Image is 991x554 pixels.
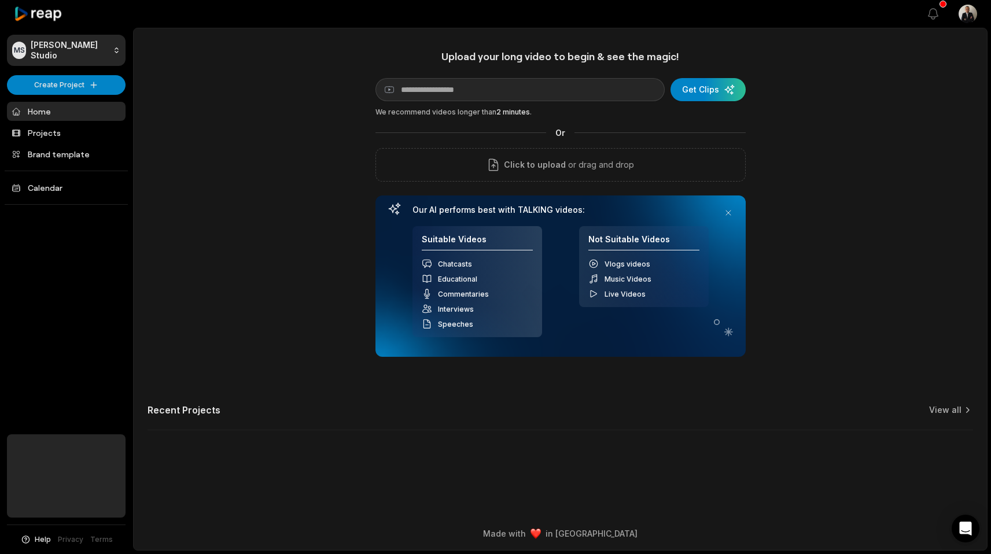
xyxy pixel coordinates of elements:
span: Music Videos [605,275,651,283]
p: [PERSON_NAME] Studio [31,40,108,61]
div: Open Intercom Messenger [952,515,979,542]
a: View all [929,404,961,416]
button: Create Project [7,75,126,95]
a: Home [7,102,126,121]
h1: Upload your long video to begin & see the magic! [375,50,746,63]
span: Speeches [438,320,473,328]
button: Get Clips [671,78,746,101]
span: Vlogs videos [605,260,650,268]
span: Chatcasts [438,260,472,268]
h4: Suitable Videos [422,234,533,251]
span: Interviews [438,305,474,313]
span: Or [546,127,574,139]
button: Help [20,534,51,545]
div: We recommend videos longer than . [375,107,746,117]
a: Terms [90,534,113,545]
img: heart emoji [531,529,541,539]
span: Help [35,534,51,545]
div: Made with in [GEOGRAPHIC_DATA] [144,527,977,540]
h3: Our AI performs best with TALKING videos: [412,205,709,215]
a: Privacy [58,534,83,545]
span: 2 minutes [496,108,530,116]
span: Live Videos [605,290,646,298]
span: Commentaries [438,290,489,298]
span: Click to upload [504,158,566,172]
div: MS [12,42,26,59]
h2: Recent Projects [148,404,220,416]
h4: Not Suitable Videos [588,234,699,251]
a: Brand template [7,145,126,164]
p: or drag and drop [566,158,634,172]
span: Educational [438,275,477,283]
a: Calendar [7,178,126,197]
a: Projects [7,123,126,142]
